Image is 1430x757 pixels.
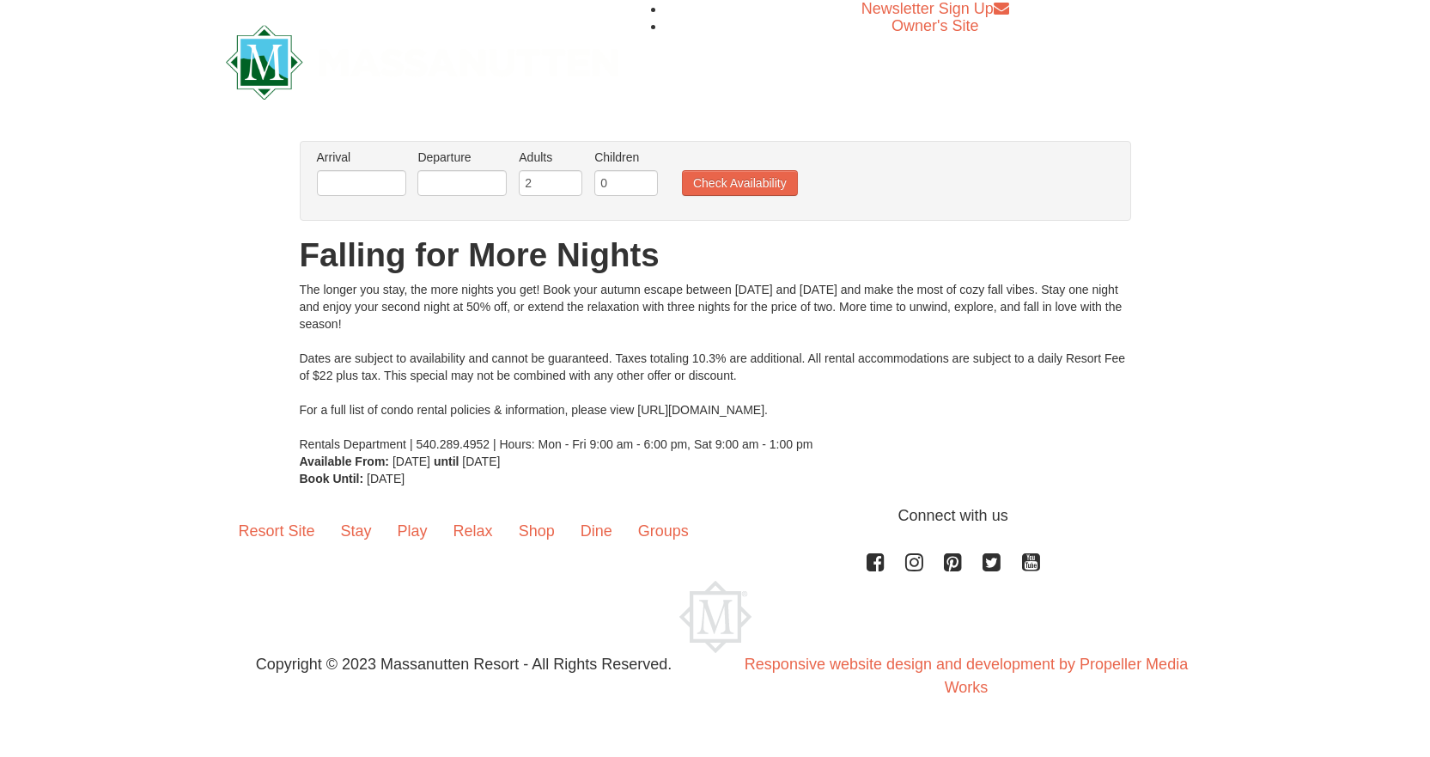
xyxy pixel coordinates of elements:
[625,504,702,558] a: Groups
[300,472,364,485] strong: Book Until:
[891,17,978,34] a: Owner's Site
[745,656,1188,696] a: Responsive website design and development by Propeller Media Works
[226,504,328,558] a: Resort Site
[594,149,658,166] label: Children
[226,504,1205,528] p: Connect with us
[568,504,625,558] a: Dine
[300,238,1131,272] h1: Falling for More Nights
[682,170,798,196] button: Check Availability
[462,455,500,468] span: [DATE]
[328,504,385,558] a: Stay
[300,455,390,468] strong: Available From:
[213,653,715,676] p: Copyright © 2023 Massanutten Resort - All Rights Reserved.
[441,504,506,558] a: Relax
[226,25,619,100] img: Massanutten Resort Logo
[417,149,507,166] label: Departure
[300,281,1131,453] div: The longer you stay, the more nights you get! Book your autumn escape between [DATE] and [DATE] a...
[392,455,430,468] span: [DATE]
[519,149,582,166] label: Adults
[367,472,405,485] span: [DATE]
[434,455,459,468] strong: until
[506,504,568,558] a: Shop
[317,149,406,166] label: Arrival
[385,504,441,558] a: Play
[226,40,619,80] a: Massanutten Resort
[679,581,752,653] img: Massanutten Resort Logo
